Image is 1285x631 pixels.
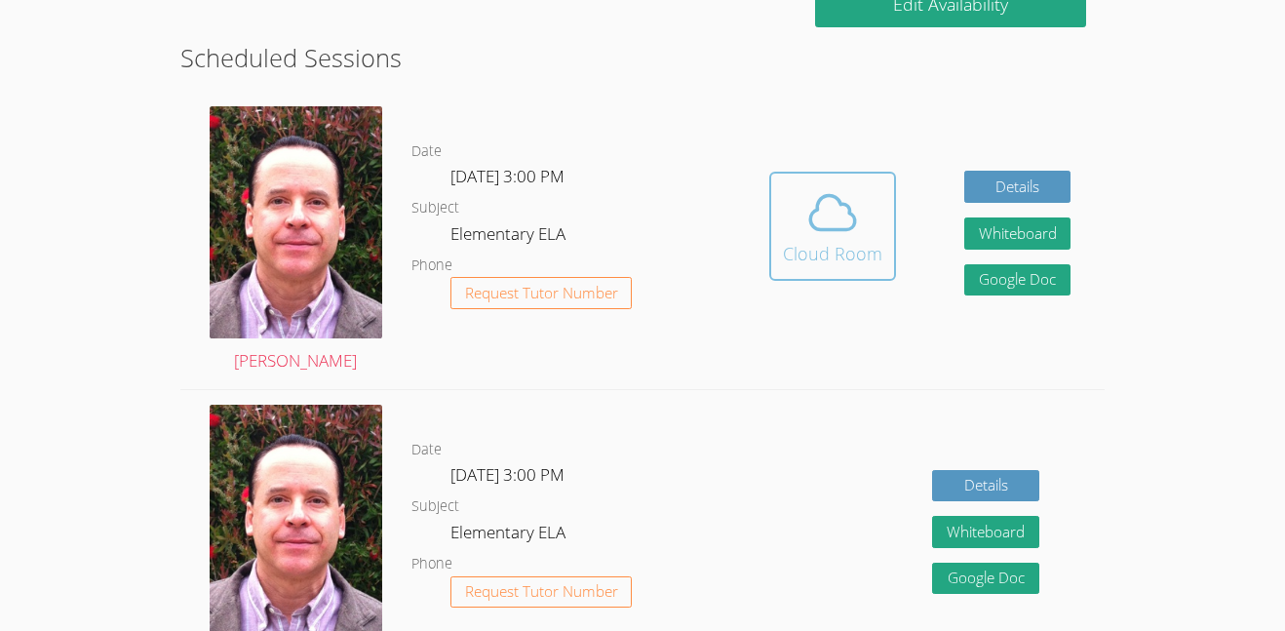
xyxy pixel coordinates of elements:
[450,463,565,486] span: [DATE] 3:00 PM
[932,563,1039,595] a: Google Doc
[964,264,1071,296] a: Google Doc
[450,165,565,187] span: [DATE] 3:00 PM
[450,277,633,309] button: Request Tutor Number
[769,172,896,281] button: Cloud Room
[411,254,452,278] dt: Phone
[210,106,382,337] img: avatar.png
[411,438,442,462] dt: Date
[932,516,1039,548] button: Whiteboard
[180,39,1106,76] h2: Scheduled Sessions
[932,470,1039,502] a: Details
[450,576,633,609] button: Request Tutor Number
[450,519,569,552] dd: Elementary ELA
[411,494,459,519] dt: Subject
[783,240,882,267] div: Cloud Room
[411,552,452,576] dt: Phone
[411,139,442,164] dt: Date
[450,220,569,254] dd: Elementary ELA
[964,171,1071,203] a: Details
[465,584,618,599] span: Request Tutor Number
[964,217,1071,250] button: Whiteboard
[411,196,459,220] dt: Subject
[465,286,618,300] span: Request Tutor Number
[210,106,382,375] a: [PERSON_NAME]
